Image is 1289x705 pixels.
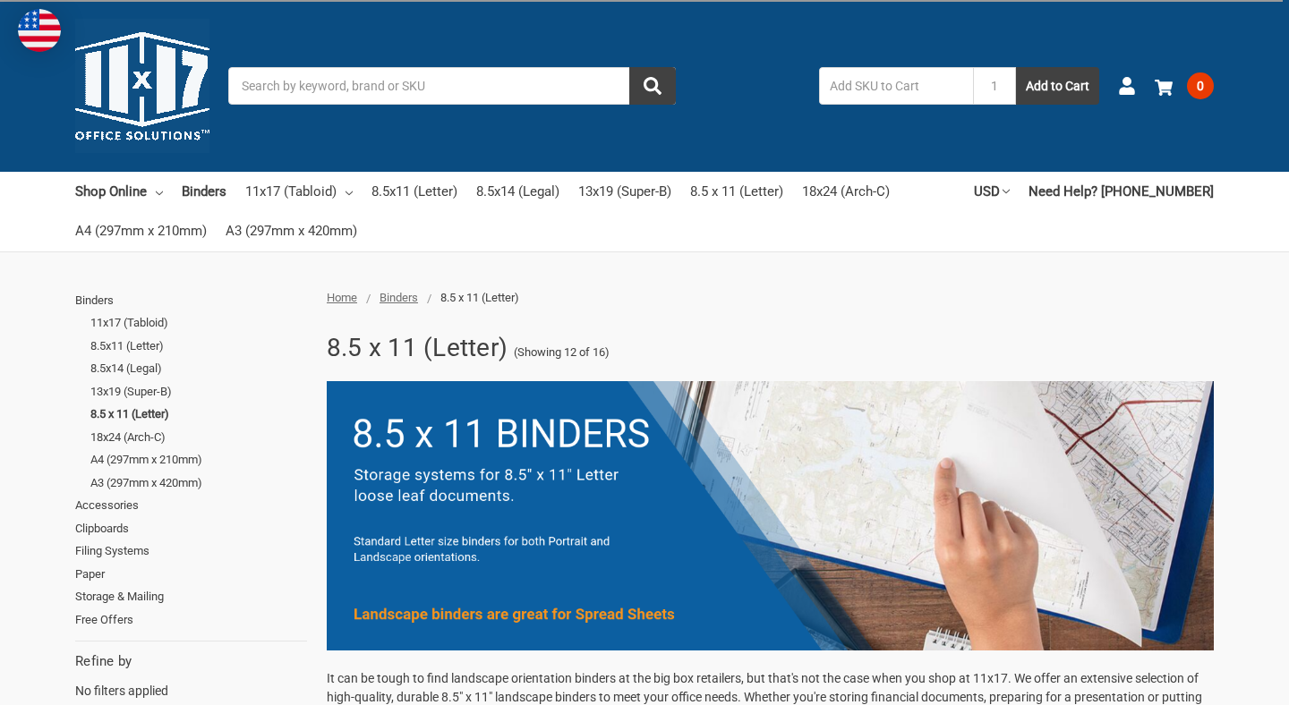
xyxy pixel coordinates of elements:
[182,172,226,211] a: Binders
[90,380,307,403] a: 13x19 (Super-B)
[75,539,307,563] a: Filing Systems
[690,172,783,211] a: 8.5 x 11 (Letter)
[327,381,1214,650] img: 3.png
[476,172,559,211] a: 8.5x14 (Legal)
[371,172,457,211] a: 8.5x11 (Letter)
[75,172,163,211] a: Shop Online
[245,172,353,211] a: 11x17 (Tabloid)
[1029,172,1214,211] a: Need Help? [PHONE_NUMBER]
[226,211,357,251] a: A3 (297mm x 420mm)
[802,172,890,211] a: 18x24 (Arch-C)
[90,426,307,449] a: 18x24 (Arch-C)
[1016,67,1099,105] button: Add to Cart
[90,471,307,495] a: A3 (297mm x 420mm)
[578,172,671,211] a: 13x19 (Super-B)
[75,19,209,153] img: 11x17.com
[75,651,307,672] h5: Refine by
[1187,72,1214,99] span: 0
[90,311,307,335] a: 11x17 (Tabloid)
[380,291,418,304] a: Binders
[75,585,307,608] a: Storage & Mailing
[514,344,610,361] span: (Showing 12 of 16)
[90,448,307,471] a: A4 (297mm x 210mm)
[819,67,973,105] input: Add SKU to Cart
[18,9,61,52] img: duty and tax information for United States
[440,291,519,304] span: 8.5 x 11 (Letter)
[228,67,676,105] input: Search by keyword, brand or SKU
[75,494,307,517] a: Accessories
[75,289,307,312] a: Binders
[75,563,307,586] a: Paper
[974,172,1010,211] a: USD
[75,608,307,632] a: Free Offers
[90,335,307,358] a: 8.5x11 (Letter)
[327,291,357,304] a: Home
[75,211,207,251] a: A4 (297mm x 210mm)
[1155,63,1214,109] a: 0
[90,403,307,426] a: 8.5 x 11 (Letter)
[90,357,307,380] a: 8.5x14 (Legal)
[327,325,508,371] h1: 8.5 x 11 (Letter)
[75,517,307,540] a: Clipboards
[75,651,307,700] div: No filters applied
